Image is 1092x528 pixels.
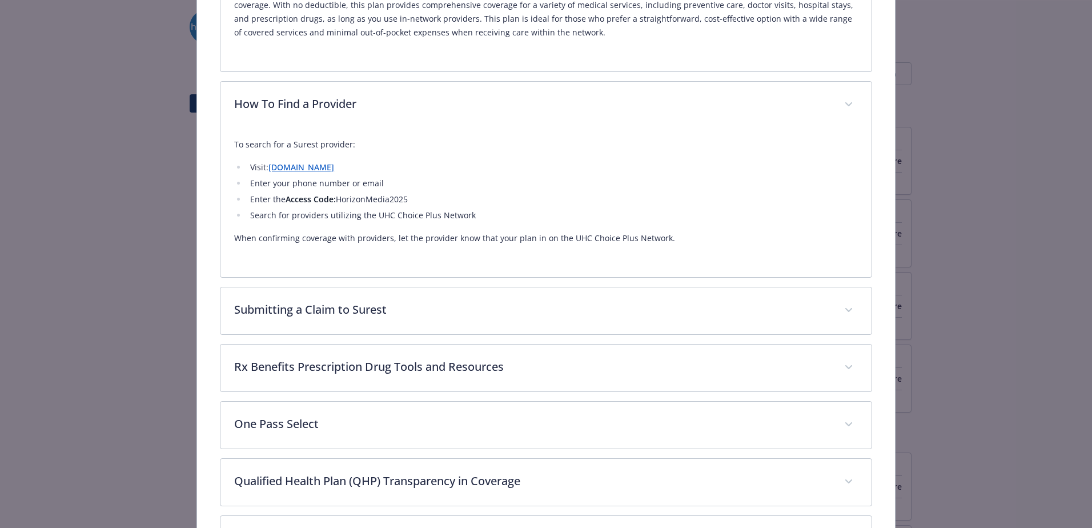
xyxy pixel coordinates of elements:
div: One Pass Select [220,402,872,449]
li: Search for providers utilizing the UHC Choice Plus Network [247,209,858,222]
div: How To Find a Provider [220,82,872,129]
div: Submitting a Claim to Surest [220,287,872,334]
li: Enter the HorizonMedia2025 [247,193,858,206]
li: Visit: [247,161,858,174]
p: Rx Benefits Prescription Drug Tools and Resources [234,358,830,375]
p: Qualified Health Plan (QHP) Transparency in Coverage [234,473,830,490]
p: To search for a Surest provider: [234,138,858,151]
div: Rx Benefits Prescription Drug Tools and Resources [220,345,872,391]
p: One Pass Select [234,415,830,433]
strong: Access Code: [286,194,336,205]
p: How To Find a Provider [234,95,830,113]
div: Qualified Health Plan (QHP) Transparency in Coverage [220,459,872,506]
a: [DOMAIN_NAME] [268,162,334,173]
p: When confirming coverage with providers, let the provider know that your plan in on the UHC Choic... [234,231,858,245]
div: How To Find a Provider [220,129,872,277]
p: Submitting a Claim to Surest [234,301,830,318]
li: Enter your phone number or email [247,177,858,190]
